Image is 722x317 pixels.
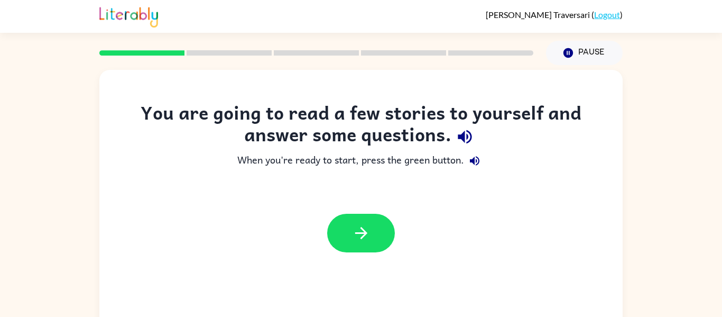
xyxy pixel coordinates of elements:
div: ( ) [486,10,623,20]
button: Pause [546,41,623,65]
div: When you're ready to start, press the green button. [121,150,601,171]
span: [PERSON_NAME] Traversari [486,10,591,20]
div: You are going to read a few stories to yourself and answer some questions. [121,102,601,150]
a: Logout [594,10,620,20]
img: Literably [99,4,158,28]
